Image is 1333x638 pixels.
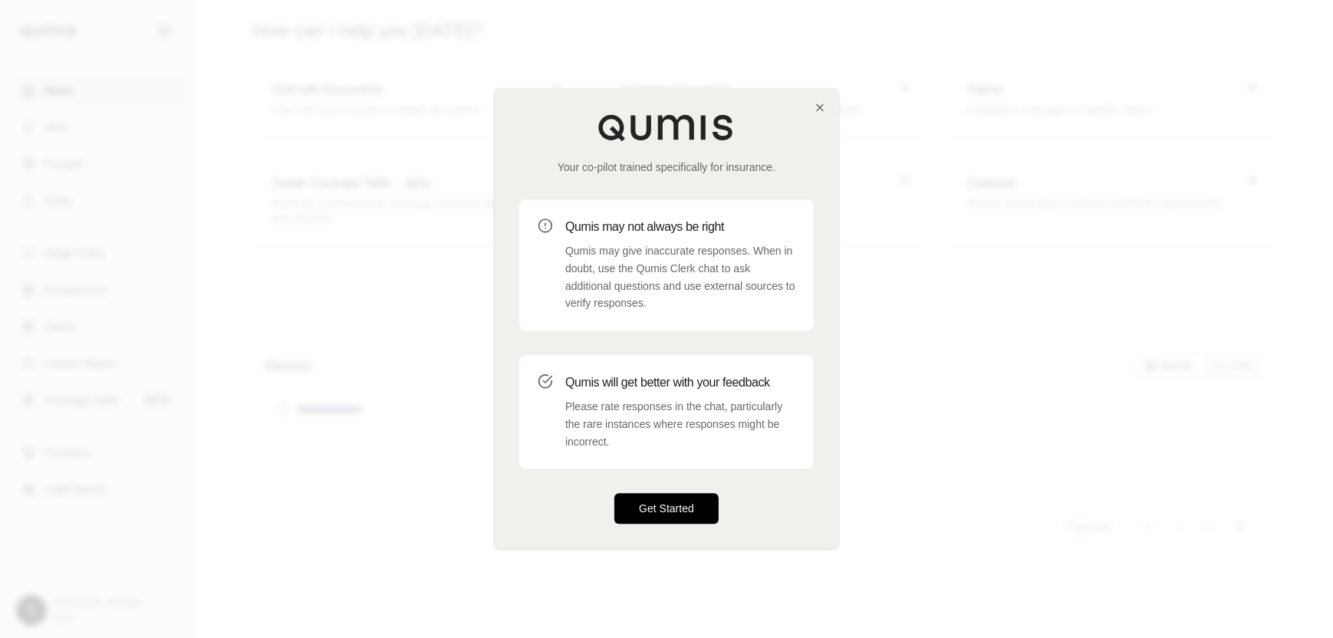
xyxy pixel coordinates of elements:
[565,373,795,392] h3: Qumis will get better with your feedback
[565,398,795,450] p: Please rate responses in the chat, particularly the rare instances where responses might be incor...
[519,159,814,175] p: Your co-pilot trained specifically for insurance.
[614,494,719,525] button: Get Started
[565,218,795,236] h3: Qumis may not always be right
[597,113,736,141] img: Qumis Logo
[565,242,795,312] p: Qumis may give inaccurate responses. When in doubt, use the Qumis Clerk chat to ask additional qu...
